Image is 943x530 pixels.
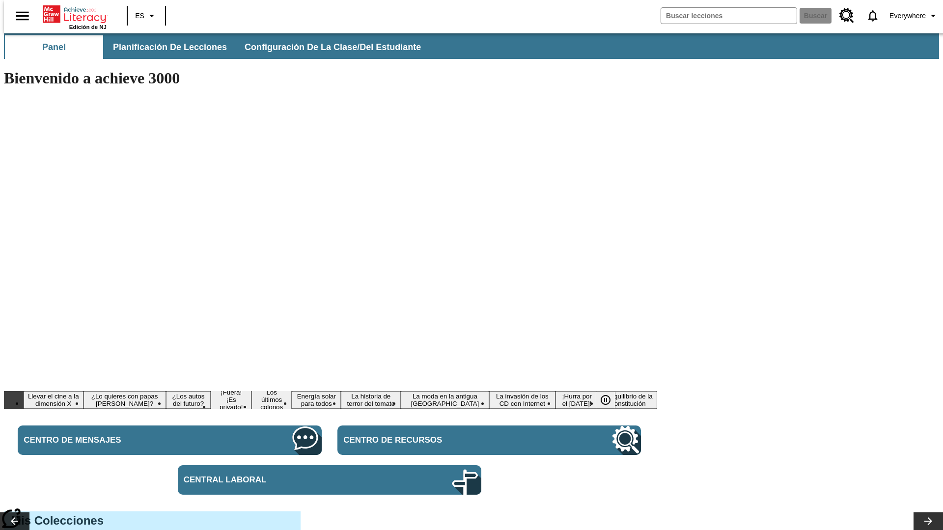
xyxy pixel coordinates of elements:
button: Diapositiva 5 Los últimos colonos [251,387,292,412]
input: Buscar campo [661,8,797,24]
span: ES [135,11,144,21]
button: Diapositiva 4 ¡Fuera! ¡Es privado! [211,387,251,412]
button: Lenguaje: ES, Selecciona un idioma [131,7,162,25]
button: Diapositiva 10 ¡Hurra por el Día de la Constitución! [555,391,598,409]
a: Centro de mensajes [18,425,321,455]
button: Diapositiva 7 La historia de terror del tomate [341,391,401,409]
button: Diapositiva 3 ¿Los autos del futuro? [166,391,211,409]
button: Planificación de lecciones [105,35,235,59]
button: Perfil/Configuración [886,7,943,25]
a: Central laboral [178,465,481,495]
span: Centro de mensajes [24,435,208,445]
a: Centro de recursos, Se abrirá en una pestaña nueva. [833,2,860,29]
button: Abrir el menú lateral [8,1,37,30]
a: Centro de recursos, Se abrirá en una pestaña nueva. [337,425,641,455]
button: Diapositiva 8 La moda en la antigua Roma [401,391,489,409]
button: Diapositiva 11 El equilibrio de la Constitución [598,391,657,409]
button: Configuración de la clase/del estudiante [237,35,429,59]
div: Subbarra de navegación [4,35,430,59]
button: Carrusel de lecciones, seguir [914,512,943,530]
span: Everywhere [889,11,926,21]
span: Central laboral [184,475,368,485]
span: Edición de NJ [69,24,107,30]
div: Portada [43,3,107,30]
button: Diapositiva 1 Llevar el cine a la dimensión X [24,391,83,409]
h3: Mis Colecciones [11,514,293,528]
a: Notificaciones [860,3,886,28]
button: Diapositiva 2 ¿Lo quieres con papas fritas? [83,391,166,409]
button: Pausar [596,391,615,409]
div: Pausar [596,391,625,409]
button: Panel [5,35,103,59]
button: Diapositiva 6 Energía solar para todos [292,391,341,409]
a: Portada [43,4,107,24]
span: Centro de recursos [343,435,528,445]
button: Diapositiva 9 La invasión de los CD con Internet [489,391,556,409]
h1: Bienvenido a achieve 3000 [4,69,657,87]
div: Subbarra de navegación [4,33,939,59]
